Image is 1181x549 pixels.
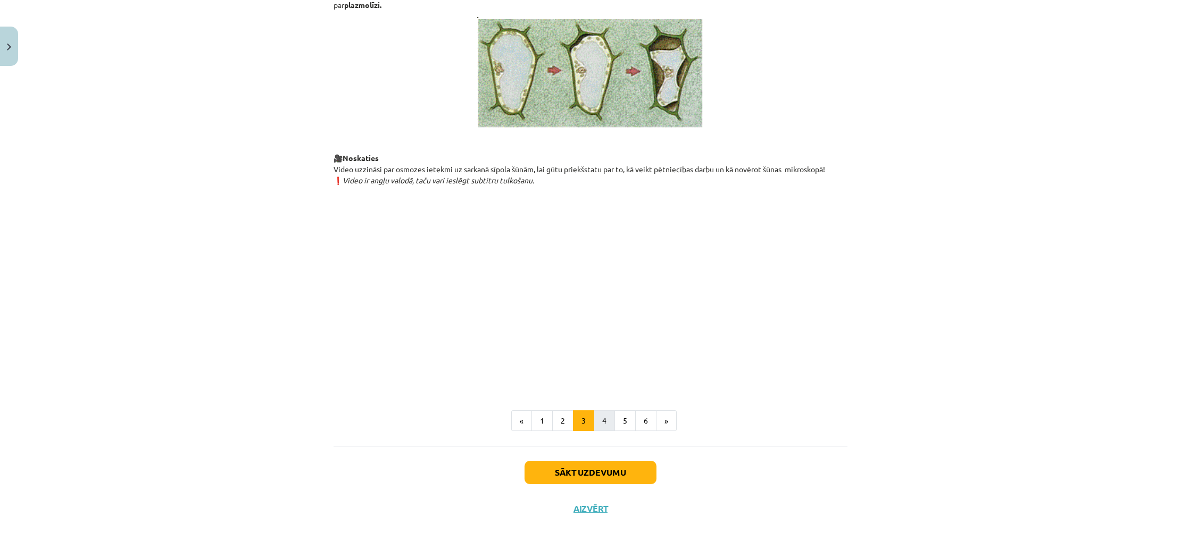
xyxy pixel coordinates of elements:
[531,410,553,432] button: 1
[656,410,677,432] button: »
[334,153,847,186] p: 🎥 Video uzzināsi par osmozes ietekmi uz sarkanā sīpola šūnām, lai gūtu priekšstatu par to, kā vei...
[635,410,656,432] button: 6
[7,44,11,50] img: icon-close-lesson-0947bae3869378f0d4975bcd49f059093ad1ed9edebbc8119c70593378902aed.svg
[552,410,573,432] button: 2
[570,503,611,514] button: Aizvērt
[594,410,615,432] button: 4
[334,410,847,432] nav: Page navigation example
[511,410,532,432] button: «
[343,175,534,185] em: Video ir angļu valodā, taču vari ieslēgt subtitru tulkošanu.
[573,410,594,432] button: 3
[614,410,636,432] button: 5
[525,461,656,484] button: Sākt uzdevumu
[343,153,379,163] strong: Noskaties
